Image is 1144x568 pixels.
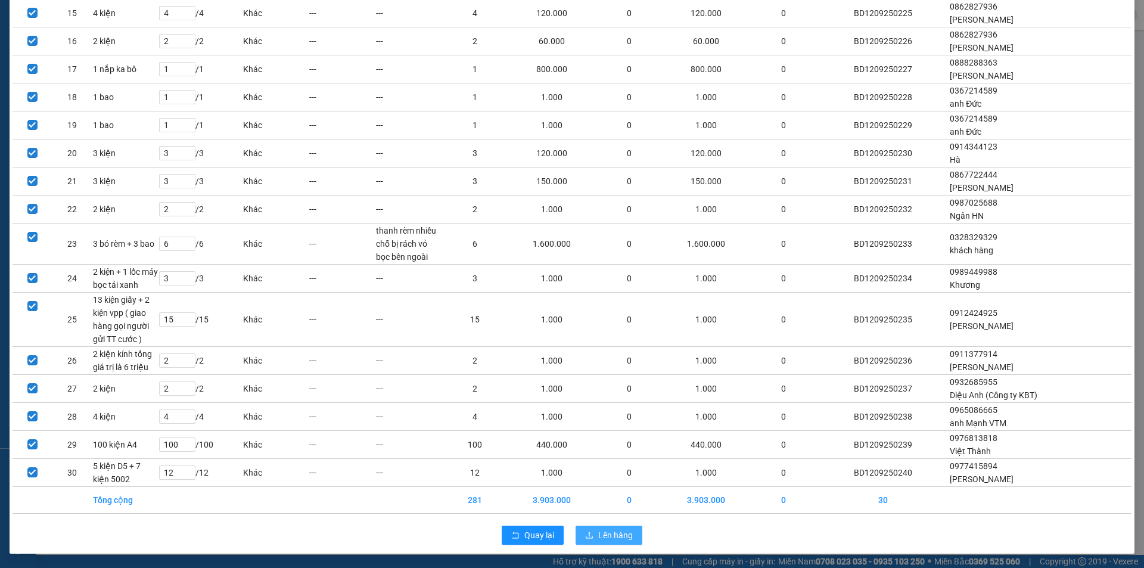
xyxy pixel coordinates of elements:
[950,446,991,456] span: Việt Thành
[596,430,663,458] td: 0
[816,402,949,430] td: BD1209250238
[596,458,663,486] td: 0
[508,374,596,402] td: 1.000
[5,77,125,103] span: VP Cảng - [GEOGRAPHIC_DATA]
[663,223,750,264] td: 1.600.000
[950,362,1014,372] span: [PERSON_NAME]
[442,167,508,195] td: 3
[596,223,663,264] td: 0
[663,374,750,402] td: 1.000
[950,267,997,277] span: 0989449988
[950,15,1014,24] span: [PERSON_NAME]
[52,374,92,402] td: 27
[950,433,997,443] span: 0976813818
[816,139,949,167] td: BD1209250230
[178,22,249,35] span: BD1209250233
[158,111,243,139] td: / 1
[375,430,442,458] td: ---
[92,27,159,55] td: 2 kiện
[442,139,508,167] td: 3
[442,374,508,402] td: 2
[442,83,508,111] td: 1
[158,292,243,346] td: / 15
[816,292,949,346] td: BD1209250235
[133,77,231,90] span: VP nhận:
[52,458,92,486] td: 30
[596,346,663,374] td: 0
[750,346,817,374] td: 0
[663,264,750,292] td: 1.000
[243,83,309,111] td: Khác
[508,167,596,195] td: 150.000
[750,195,817,223] td: 0
[950,127,981,136] span: anh Đức
[596,264,663,292] td: 0
[99,39,171,58] strong: 02143888555, 0243777888
[158,223,243,264] td: / 6
[596,55,663,83] td: 0
[508,223,596,264] td: 1.600.000
[243,27,309,55] td: Khác
[816,83,949,111] td: BD1209250228
[663,292,750,346] td: 1.000
[309,374,375,402] td: ---
[950,30,997,39] span: 0862827936
[950,155,960,164] span: Hà
[442,458,508,486] td: 12
[309,346,375,374] td: ---
[375,374,442,402] td: ---
[243,223,309,264] td: Khác
[243,195,309,223] td: Khác
[158,195,243,223] td: / 2
[92,139,159,167] td: 3 kiện
[309,27,375,55] td: ---
[5,77,125,103] span: VP gửi:
[750,264,817,292] td: 0
[442,402,508,430] td: 4
[375,27,442,55] td: ---
[375,292,442,346] td: ---
[158,167,243,195] td: / 3
[52,346,92,374] td: 26
[596,402,663,430] td: 0
[52,195,92,223] td: 22
[950,232,997,242] span: 0328329329
[243,111,309,139] td: Khác
[508,292,596,346] td: 1.000
[585,531,593,541] span: upload
[950,418,1006,428] span: anh Mạnh VTM
[750,111,817,139] td: 0
[375,458,442,486] td: ---
[92,430,159,458] td: 100 kiện A4
[375,83,442,111] td: ---
[243,402,309,430] td: Khác
[243,264,309,292] td: Khác
[816,111,949,139] td: BD1209250229
[52,430,92,458] td: 29
[508,486,596,513] td: 3.903.000
[92,195,159,223] td: 2 kiện
[950,114,997,123] span: 0367214589
[442,195,508,223] td: 2
[750,83,817,111] td: 0
[52,402,92,430] td: 28
[950,183,1014,193] span: [PERSON_NAME]
[309,55,375,83] td: ---
[158,264,243,292] td: / 3
[596,195,663,223] td: 0
[950,99,981,108] span: anh Đức
[663,167,750,195] td: 150.000
[816,458,949,486] td: BD1209250240
[92,264,159,292] td: 2 kiện + 1 lốc máy bọc tải xanh
[511,531,520,541] span: rollback
[7,18,52,64] img: logo
[950,198,997,207] span: 0987025688
[176,77,231,90] span: VP Lào Cai
[950,170,997,179] span: 0867722444
[442,430,508,458] td: 100
[85,60,153,72] span: 16:30:02 [DATE]
[816,223,949,264] td: BD1209250233
[92,486,159,513] td: Tổng cộng
[950,2,997,11] span: 0862827936
[158,83,243,111] td: / 1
